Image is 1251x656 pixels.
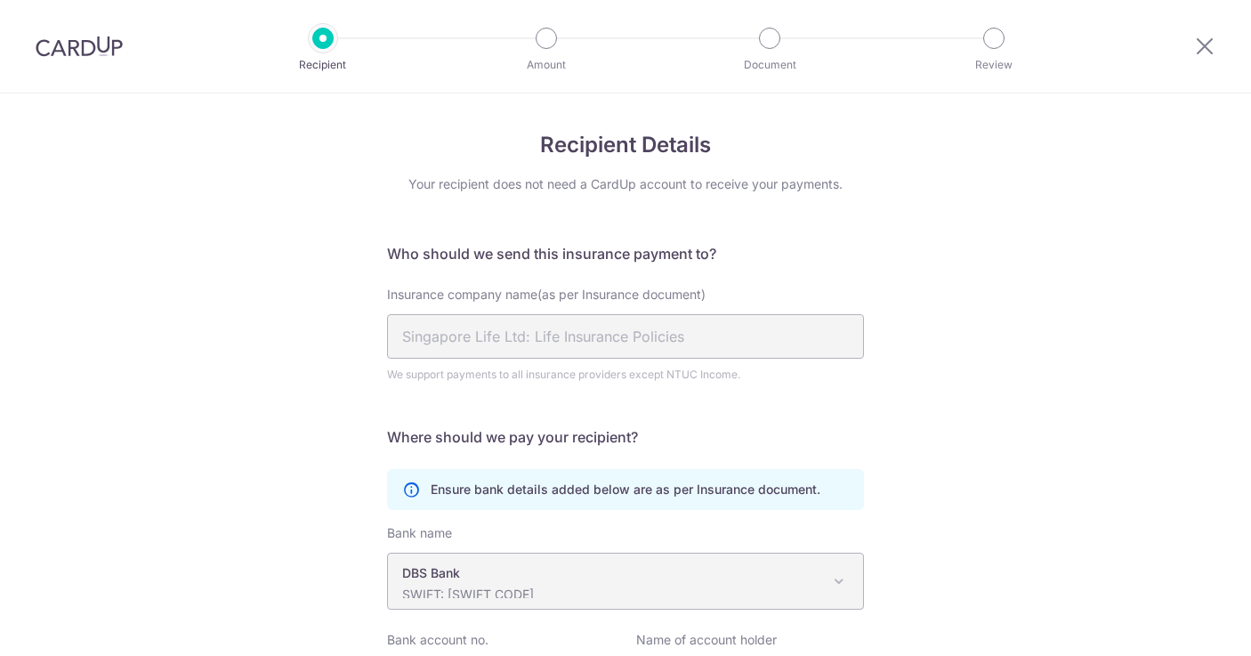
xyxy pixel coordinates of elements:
[928,56,1060,74] p: Review
[387,524,452,542] label: Bank name
[402,586,820,603] p: SWIFT: [SWIFT_CODE]
[387,129,864,161] h4: Recipient Details
[387,631,488,649] label: Bank account no.
[704,56,835,74] p: Document
[36,36,123,57] img: CardUp
[257,56,389,74] p: Recipient
[402,564,820,582] p: DBS Bank
[388,554,863,609] span: DBS Bank
[431,481,820,498] p: Ensure bank details added below are as per Insurance document.
[387,243,864,264] h5: Who should we send this insurance payment to?
[636,631,777,649] label: Name of account holder
[387,426,864,448] h5: Where should we pay your recipient?
[387,175,864,193] div: Your recipient does not need a CardUp account to receive your payments.
[387,553,864,610] span: DBS Bank
[480,56,612,74] p: Amount
[387,287,706,302] span: Insurance company name(as per Insurance document)
[387,366,864,384] div: We support payments to all insurance providers except NTUC Income.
